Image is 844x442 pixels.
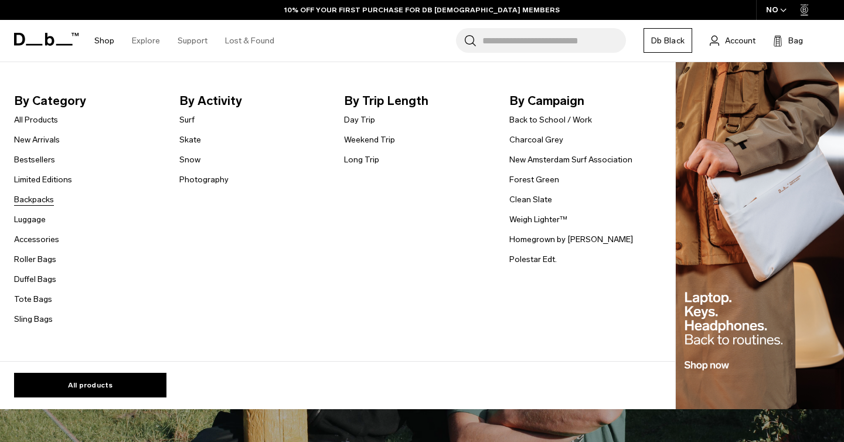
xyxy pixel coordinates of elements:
[509,114,592,126] a: Back to School / Work
[509,91,656,110] span: By Campaign
[14,253,56,266] a: Roller Bags
[14,233,59,246] a: Accessories
[14,91,161,110] span: By Category
[725,35,755,47] span: Account
[225,20,274,62] a: Lost & Found
[509,193,552,206] a: Clean Slate
[14,114,58,126] a: All Products
[179,134,201,146] a: Skate
[644,28,692,53] a: Db Black
[344,134,395,146] a: Weekend Trip
[14,313,53,325] a: Sling Bags
[86,20,283,62] nav: Main Navigation
[710,33,755,47] a: Account
[14,273,56,285] a: Duffel Bags
[14,293,52,305] a: Tote Bags
[179,91,326,110] span: By Activity
[14,174,72,186] a: Limited Editions
[773,33,803,47] button: Bag
[509,154,632,166] a: New Amsterdam Surf Association
[94,20,114,62] a: Shop
[344,154,379,166] a: Long Trip
[788,35,803,47] span: Bag
[14,134,60,146] a: New Arrivals
[14,373,166,397] a: All products
[344,114,375,126] a: Day Trip
[344,91,491,110] span: By Trip Length
[179,154,200,166] a: Snow
[14,154,55,166] a: Bestsellers
[179,174,229,186] a: Photography
[178,20,207,62] a: Support
[509,253,557,266] a: Polestar Edt.
[284,5,560,15] a: 10% OFF YOUR FIRST PURCHASE FOR DB [DEMOGRAPHIC_DATA] MEMBERS
[509,174,559,186] a: Forest Green
[14,193,54,206] a: Backpacks
[14,213,46,226] a: Luggage
[132,20,160,62] a: Explore
[509,213,567,226] a: Weigh Lighter™
[509,134,563,146] a: Charcoal Grey
[509,233,633,246] a: Homegrown by [PERSON_NAME]
[179,114,195,126] a: Surf
[676,62,844,410] img: Db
